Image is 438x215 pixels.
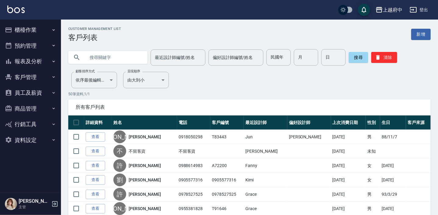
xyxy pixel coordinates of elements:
[244,130,287,144] td: Jun
[366,173,380,187] td: 女
[113,159,126,172] div: 許
[177,115,211,130] th: 電話
[371,52,397,63] button: 清除
[76,69,95,74] label: 顧客排序方式
[331,187,366,202] td: [DATE]
[177,173,211,187] td: 0905577316
[177,144,211,159] td: 不留客資
[86,161,105,170] a: 查看
[68,33,121,42] h3: 客戶列表
[86,190,105,199] a: 查看
[407,4,431,16] button: 登出
[331,144,366,159] td: [DATE]
[113,188,126,201] div: 許
[244,144,287,159] td: [PERSON_NAME]
[366,115,380,130] th: 性別
[373,4,405,16] button: 上越府中
[331,115,366,130] th: 上次消費日期
[383,6,402,14] div: 上越府中
[19,204,50,210] p: 主管
[2,22,59,38] button: 櫃檯作業
[68,27,121,31] h2: Customer Management List
[358,4,370,16] button: save
[411,29,431,40] a: 新增
[76,104,423,110] span: 所有客戶列表
[380,130,406,144] td: 88/11/7
[127,69,140,74] label: 呈現順序
[86,175,105,185] a: 查看
[129,148,146,154] a: 不留客資
[210,187,244,202] td: 0978527525
[68,91,431,97] p: 50 筆資料, 1 / 1
[113,202,126,215] div: [PERSON_NAME]
[331,173,366,187] td: [DATE]
[86,204,105,213] a: 查看
[112,115,177,130] th: 姓名
[129,177,161,183] a: [PERSON_NAME]
[2,132,59,148] button: 資料設定
[177,187,211,202] td: 0978527525
[123,72,169,88] div: 由大到小
[244,159,287,173] td: Fanny
[366,159,380,173] td: 女
[366,187,380,202] td: 男
[113,130,126,143] div: [PERSON_NAME]
[71,72,117,88] div: 依序最後編輯時間
[210,130,244,144] td: T83443
[380,159,406,173] td: [DATE]
[331,159,366,173] td: [DATE]
[366,130,380,144] td: 男
[366,144,380,159] td: 未知
[113,145,126,158] div: 不
[380,187,406,202] td: 93/3/29
[84,115,112,130] th: 詳細資料
[7,5,25,13] img: Logo
[2,53,59,69] button: 報表及分析
[129,191,161,197] a: [PERSON_NAME]
[210,173,244,187] td: 0905577316
[380,173,406,187] td: [DATE]
[244,187,287,202] td: Grace
[287,115,331,130] th: 偏好設計師
[349,52,368,63] button: 搜尋
[331,130,366,144] td: [DATE]
[210,115,244,130] th: 客戶編號
[177,159,211,173] td: 0988614983
[244,173,287,187] td: Kimi
[129,206,161,212] a: [PERSON_NAME]
[113,173,126,186] div: 劉
[2,38,59,54] button: 預約管理
[2,116,59,132] button: 行銷工具
[2,85,59,101] button: 員工及薪資
[210,159,244,173] td: A72200
[85,49,143,66] input: 搜尋關鍵字
[287,130,331,144] td: [PERSON_NAME]
[129,134,161,140] a: [PERSON_NAME]
[406,115,431,130] th: 客戶來源
[244,115,287,130] th: 最近設計師
[380,115,406,130] th: 生日
[2,69,59,85] button: 客戶管理
[86,132,105,142] a: 查看
[129,162,161,169] a: [PERSON_NAME]
[19,198,50,204] h5: [PERSON_NAME]
[5,198,17,210] img: Person
[177,130,211,144] td: 0918050298
[2,101,59,117] button: 商品管理
[86,147,105,156] a: 查看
